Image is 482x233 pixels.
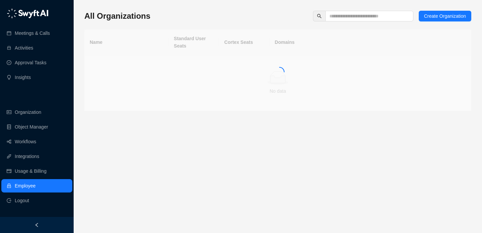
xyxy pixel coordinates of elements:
a: Workflows [15,135,36,148]
a: Meetings & Calls [15,26,50,40]
button: Create Organization [419,11,471,21]
span: left [34,223,39,227]
a: Integrations [15,150,39,163]
h3: All Organizations [84,11,150,21]
a: Usage & Billing [15,164,47,178]
a: Organization [15,105,41,119]
span: search [317,14,322,18]
a: Insights [15,71,31,84]
a: Approval Tasks [15,56,47,69]
a: Activities [15,41,33,55]
img: logo-05li4sbe.png [7,8,49,18]
span: logout [7,198,11,203]
a: Object Manager [15,120,48,134]
a: Employee [15,179,35,192]
span: Create Organization [424,12,466,20]
span: Logout [15,194,29,207]
span: loading [273,65,287,79]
